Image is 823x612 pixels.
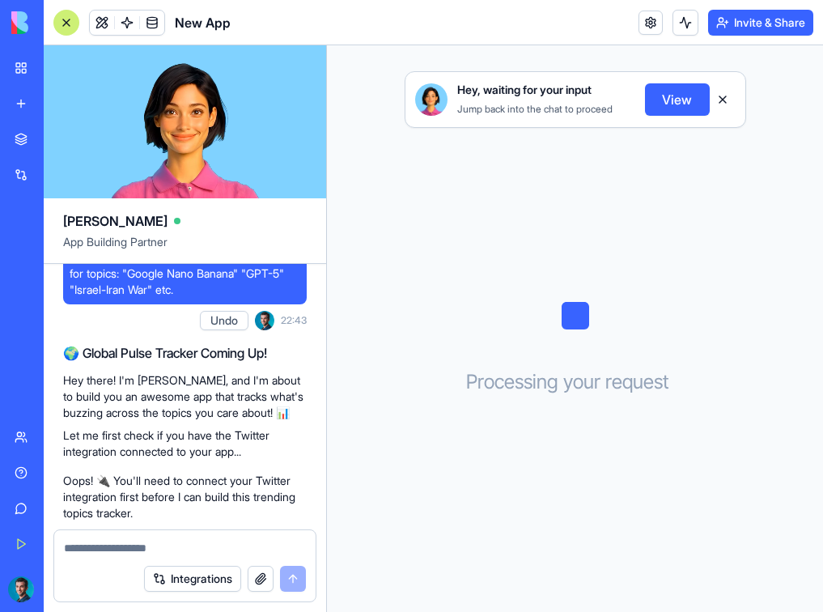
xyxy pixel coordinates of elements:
p: Just hit the connect button for Twitter and then we'll be ready to create your global pulse dashb... [63,528,307,576]
img: ACg8ocJs6JhtOUxXWmMLg_sKOErM23ukgPC9DId4vZQ8-ukPwGYG25OhFw=s96-c [255,311,274,330]
p: Oops! 🔌 You'll need to connect your Twitter integration first before I can build this trending to... [63,473,307,521]
span: Hey, waiting for your input [457,82,592,98]
button: Invite & Share [708,10,813,36]
button: View [645,83,710,116]
span: New App [175,13,231,32]
img: logo [11,11,112,34]
button: Undo [200,311,248,330]
p: Hey there! I'm [PERSON_NAME], and I'm about to build you an awesome app that tracks what's buzzin... [63,372,307,421]
span: 22:43 [281,314,307,327]
span: App Building Partner [63,234,307,263]
span: Jump back into the chat to proceed [457,103,613,115]
img: ACg8ocJs6JhtOUxXWmMLg_sKOErM23ukgPC9DId4vZQ8-ukPwGYG25OhFw=s96-c [8,576,34,602]
span: [PERSON_NAME] [63,211,168,231]
p: Let me first check if you have the Twitter integration connected to your app... [63,427,307,460]
h3: Processing your request [466,369,684,395]
img: Ella_00000_wcx2te.png [415,83,448,116]
button: Integrations [144,566,241,592]
h2: 🌍 Global Pulse Tracker Coming Up! [63,343,307,363]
